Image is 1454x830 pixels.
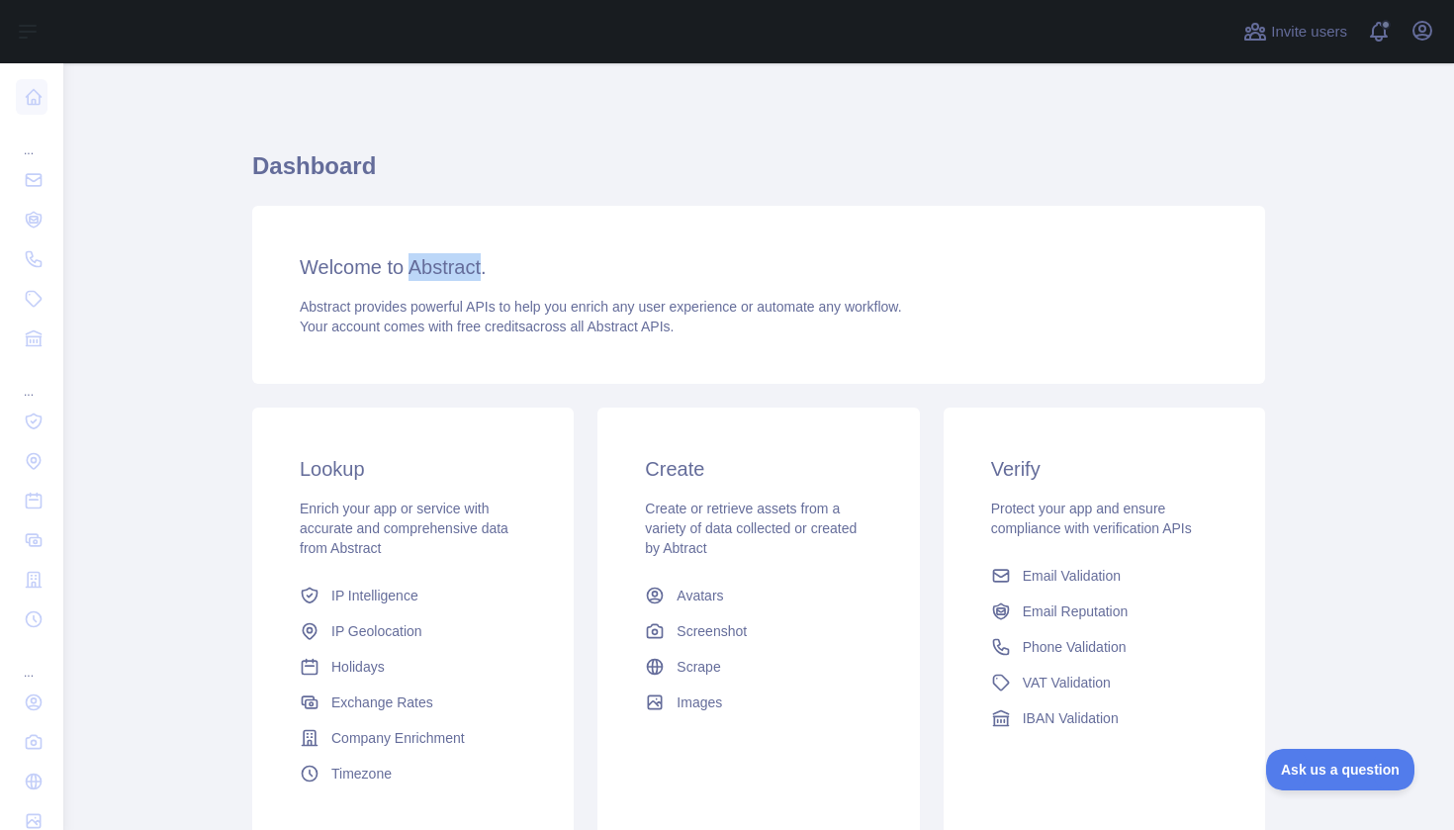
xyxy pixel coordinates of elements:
[292,756,534,791] a: Timezone
[677,621,747,641] span: Screenshot
[300,299,902,315] span: Abstract provides powerful APIs to help you enrich any user experience or automate any workflow.
[331,621,422,641] span: IP Geolocation
[331,764,392,784] span: Timezone
[677,692,722,712] span: Images
[1023,708,1119,728] span: IBAN Validation
[292,720,534,756] a: Company Enrichment
[637,685,879,720] a: Images
[1239,16,1351,47] button: Invite users
[300,319,674,334] span: Your account comes with across all Abstract APIs.
[292,613,534,649] a: IP Geolocation
[331,586,418,605] span: IP Intelligence
[637,578,879,613] a: Avatars
[983,665,1226,700] a: VAT Validation
[983,558,1226,594] a: Email Validation
[1271,21,1347,44] span: Invite users
[252,150,1265,198] h1: Dashboard
[300,253,1218,281] h3: Welcome to Abstract.
[292,685,534,720] a: Exchange Rates
[16,360,47,400] div: ...
[677,586,723,605] span: Avatars
[983,629,1226,665] a: Phone Validation
[637,613,879,649] a: Screenshot
[637,649,879,685] a: Scrape
[645,455,871,483] h3: Create
[677,657,720,677] span: Scrape
[1023,637,1127,657] span: Phone Validation
[292,649,534,685] a: Holidays
[1266,749,1414,790] iframe: Toggle Customer Support
[983,594,1226,629] a: Email Reputation
[991,455,1218,483] h3: Verify
[16,641,47,681] div: ...
[645,501,857,556] span: Create or retrieve assets from a variety of data collected or created by Abtract
[331,692,433,712] span: Exchange Rates
[331,728,465,748] span: Company Enrichment
[1023,566,1121,586] span: Email Validation
[991,501,1192,536] span: Protect your app and ensure compliance with verification APIs
[300,455,526,483] h3: Lookup
[16,119,47,158] div: ...
[292,578,534,613] a: IP Intelligence
[1023,673,1111,692] span: VAT Validation
[457,319,525,334] span: free credits
[1023,601,1129,621] span: Email Reputation
[300,501,508,556] span: Enrich your app or service with accurate and comprehensive data from Abstract
[983,700,1226,736] a: IBAN Validation
[331,657,385,677] span: Holidays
